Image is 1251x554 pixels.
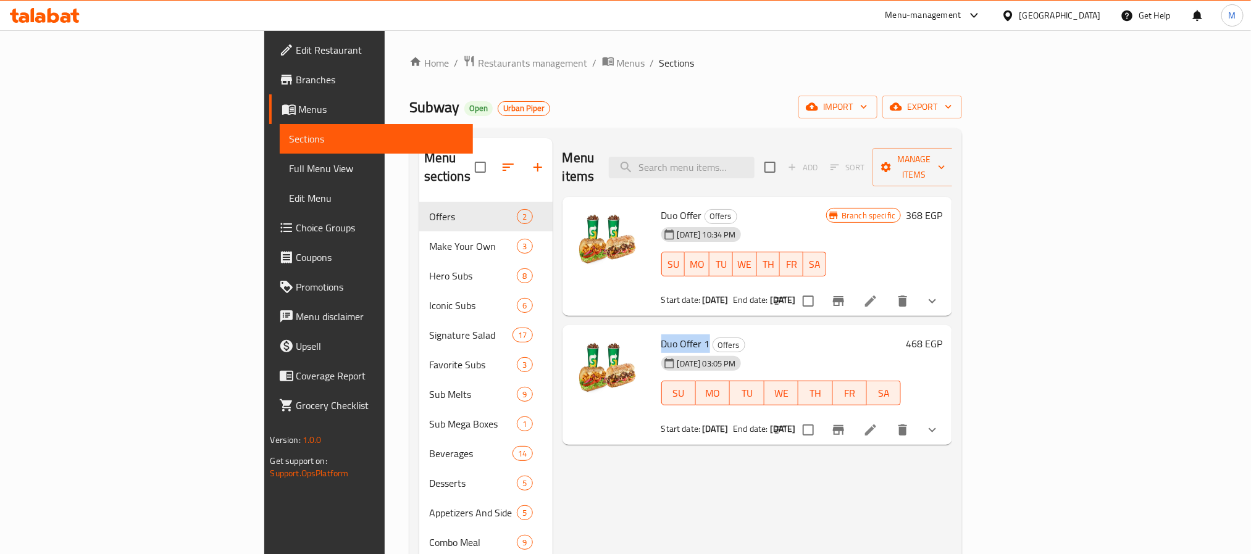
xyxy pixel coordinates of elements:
span: Branches [296,72,463,87]
a: Edit Restaurant [269,35,473,65]
div: [GEOGRAPHIC_DATA] [1019,9,1101,22]
a: Menus [269,94,473,124]
h6: 468 EGP [906,335,942,352]
span: 2 [517,211,532,223]
span: Make Your Own [429,239,517,254]
div: Beverages [429,446,513,461]
a: Restaurants management [463,55,588,71]
span: Duo Offer [661,206,702,225]
button: show more [918,415,947,445]
span: Appetizers And Side [429,505,517,520]
span: import [808,99,868,115]
div: Sub Mega Boxes [429,416,517,431]
span: Start date: [661,292,701,308]
div: Signature Salad [429,328,513,342]
div: items [517,476,532,490]
button: MO [696,381,730,405]
span: 3 [517,359,532,371]
span: 8 [517,270,532,282]
div: Sub Melts9 [419,379,553,409]
a: Coupons [269,242,473,272]
span: Offers [705,209,737,223]
button: FR [833,381,867,405]
span: TU [714,255,728,273]
button: sort-choices [766,415,795,445]
span: Favorite Subs [429,357,517,372]
div: Make Your Own3 [419,231,553,261]
span: End date: [733,421,768,437]
a: Edit menu item [863,423,878,437]
span: Sub Melts [429,387,517,402]
div: items [517,239,532,254]
span: 1 [517,418,532,430]
a: Full Menu View [280,154,473,183]
div: items [513,446,532,461]
div: items [517,209,532,224]
span: Restaurants management [478,56,588,70]
span: Branch specific [837,210,900,221]
button: Branch-specific-item [824,415,853,445]
span: Sort sections [493,152,523,182]
span: Open [464,103,493,114]
span: Upsell [296,339,463,353]
button: import [798,96,877,118]
span: Sections [290,131,463,146]
button: Branch-specific-item [824,286,853,316]
a: Edit menu item [863,294,878,308]
span: MO [701,384,725,402]
span: Edit Menu [290,191,463,205]
div: Appetizers And Side5 [419,498,553,527]
input: search [609,157,755,178]
span: Offers [429,209,517,224]
span: Choice Groups [296,220,463,235]
span: Hero Subs [429,268,517,283]
li: / [650,56,655,70]
div: items [517,268,532,283]
button: FR [780,252,803,276]
span: Get support on: [270,453,327,469]
span: FR [838,384,862,402]
span: TH [762,255,776,273]
span: FR [785,255,798,273]
span: Select to update [795,288,821,314]
span: export [892,99,952,115]
span: WE [769,384,793,402]
div: Offers [713,337,745,352]
span: Duo Offer 1 [661,334,710,353]
button: show more [918,286,947,316]
button: SU [661,381,696,405]
span: 3 [517,241,532,252]
div: Desserts5 [419,468,553,498]
div: Signature Salad17 [419,320,553,350]
div: items [513,328,532,342]
a: Sections [280,124,473,154]
button: Manage items [872,148,955,186]
div: items [517,357,532,372]
span: 17 [513,329,532,341]
button: TU [709,252,733,276]
span: MO [690,255,705,273]
span: Grocery Checklist [296,398,463,413]
span: Select section first [822,158,872,177]
div: items [517,505,532,520]
nav: breadcrumb [409,55,963,71]
button: TH [757,252,780,276]
span: Select to update [795,417,821,443]
span: Start date: [661,421,701,437]
span: Full Menu View [290,161,463,176]
div: Offers2 [419,202,553,231]
a: Grocery Checklist [269,391,473,420]
span: Iconic Subs [429,298,517,313]
h6: 368 EGP [906,207,942,224]
li: / [593,56,597,70]
button: MO [685,252,709,276]
a: Promotions [269,272,473,302]
button: SA [803,252,827,276]
button: sort-choices [766,286,795,316]
span: Offers [713,338,745,352]
a: Menu disclaimer [269,302,473,331]
span: Coverage Report [296,368,463,383]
